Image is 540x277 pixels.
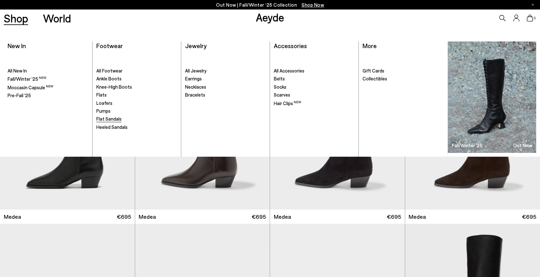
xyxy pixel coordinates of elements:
[513,143,532,148] h3: Out Now
[274,68,355,74] a: All Accessories
[96,68,177,74] a: All Footwear
[135,210,270,224] a: Medea €695
[139,213,156,221] span: Medea
[274,76,355,82] a: Belts
[96,84,177,90] a: Knee-High Boots
[8,84,88,91] a: Moccasin Capsule
[522,213,536,221] span: €695
[185,92,205,98] span: Bracelets
[185,92,266,98] a: Bracelets
[274,68,304,73] span: All Accessories
[96,100,177,106] a: Loafers
[185,42,207,49] a: Jewelry
[363,76,387,81] span: Collectibles
[185,68,207,73] span: All Jewelry
[185,68,266,74] a: All Jewelry
[274,92,355,98] a: Scarves
[185,84,266,90] a: Necklaces
[96,108,177,114] a: Pumps
[96,108,111,114] span: Pumps
[448,41,536,153] a: Fall/Winter '25 Out Now
[452,143,483,148] h3: Fall/Winter '25
[8,68,88,74] a: All New In
[4,213,21,221] span: Medea
[274,42,307,49] a: Accessories
[96,124,177,130] a: Heeled Sandals
[302,2,324,8] span: Navigate to /collections/new-in
[274,100,301,106] span: Hair Clips
[409,213,426,221] span: Medea
[43,13,71,24] a: World
[274,84,355,90] a: Socks
[96,68,123,73] span: All Footwear
[96,76,122,81] span: Ankle Boots
[216,1,324,9] p: Out Now | Fall/Winter ‘25 Collection
[363,68,384,73] span: Gift Cards
[185,76,266,82] a: Earrings
[8,85,53,90] span: Moccasin Capsule
[256,10,284,24] a: Aeyde
[96,76,177,82] a: Ankle Boots
[96,100,112,106] span: Loafers
[8,76,46,82] span: Fall/Winter '25
[252,213,266,221] span: €695
[4,13,28,24] a: Shop
[387,213,401,221] span: €695
[96,84,132,90] span: Knee-High Boots
[96,92,177,98] a: Flats
[96,92,107,98] span: Flats
[363,42,377,49] a: More
[117,213,131,221] span: €695
[96,116,177,122] a: Flat Sandals
[8,92,88,99] a: Pre-Fall '25
[270,210,405,224] a: Medea €695
[448,41,536,153] img: Group_1295_900x.jpg
[185,76,202,81] span: Earrings
[274,213,291,221] span: Medea
[96,42,123,49] a: Footwear
[8,68,27,73] span: All New In
[527,15,533,22] a: 0
[274,100,355,107] a: Hair Clips
[8,76,88,82] a: Fall/Winter '25
[8,42,26,49] a: New In
[363,76,444,82] a: Collectibles
[274,84,286,90] span: Socks
[185,84,206,90] span: Necklaces
[363,68,444,74] a: Gift Cards
[274,92,290,98] span: Scarves
[533,16,536,20] span: 0
[96,116,122,122] span: Flat Sandals
[8,92,31,98] span: Pre-Fall '25
[274,76,285,81] span: Belts
[96,124,128,130] span: Heeled Sandals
